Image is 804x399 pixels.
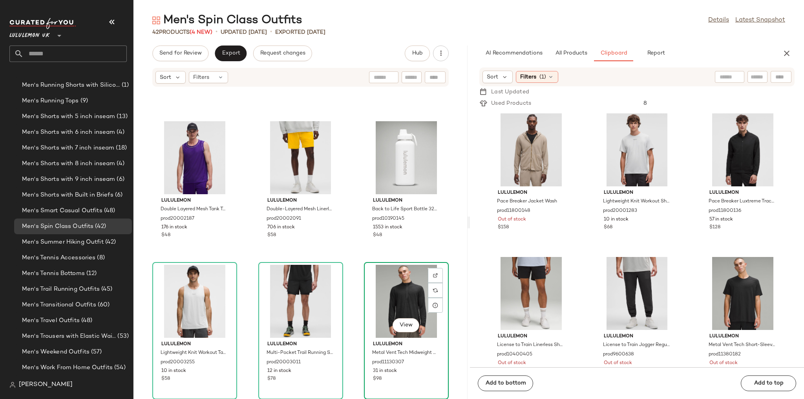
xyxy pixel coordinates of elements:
[598,257,677,330] img: LM5AEGS_030210_1
[270,27,272,37] span: •
[498,216,526,223] span: Out of stock
[19,380,73,390] span: [PERSON_NAME]
[709,333,776,340] span: lululemon
[498,333,565,340] span: lululemon
[604,216,629,223] span: 10 in stock
[373,375,382,383] span: $98
[709,208,741,215] span: prod11800136
[215,46,247,61] button: Export
[114,144,127,153] span: (18)
[372,350,439,357] span: Metal Vent Tech Midweight Half Zip
[193,73,209,82] span: Filters
[161,224,187,231] span: 176 in stock
[520,73,536,81] span: Filters
[216,27,217,37] span: •
[9,27,50,41] span: Lululemon UK
[372,206,439,213] span: Back to Life Sport Bottle 32oz
[373,232,382,239] span: $48
[261,121,340,194] img: LM7BNJS_059067_1
[433,273,438,278] img: svg%3e
[161,375,170,383] span: $58
[603,198,670,205] span: Lightweight Knit Workout Short-Sleeve Shirt
[22,175,115,184] span: Men's Shorts with 9 inch inseam
[116,332,129,341] span: (53)
[367,121,446,194] img: LU9ALBS_0002_1
[22,363,113,372] span: Men's Work From Home Outfits
[22,253,95,262] span: Men's Tennis Accessories
[161,197,228,204] span: lululemon
[152,28,212,36] div: Products
[498,224,509,231] span: $158
[120,81,129,90] span: (1)
[155,265,234,338] img: LM1384S_8395_1
[22,332,116,341] span: Men's Trousers with Elastic Waistbands
[100,285,113,294] span: (45)
[90,348,102,357] span: (57)
[487,88,535,96] div: Last Updated
[115,112,128,121] span: (13)
[709,351,741,358] span: prod11380182
[603,342,670,349] span: License to Train Jogger Regular
[373,224,402,231] span: 1553 in stock
[267,224,295,231] span: 706 in stock
[161,350,227,357] span: Lightweight Knit Workout Tank Top
[709,342,775,349] span: Metal Vent Tech Short-Sleeve Shirt Original Slim Fit
[85,269,97,278] span: (12)
[555,50,587,56] span: All Products
[115,128,124,137] span: (4)
[603,351,634,358] span: prod9600638
[598,113,677,186] img: LM3FNQS_8395_1
[709,216,733,223] span: 57 in stock
[709,198,775,205] span: Pace Breaker Luxtreme Track Jacket
[267,375,276,383] span: $78
[703,257,782,330] img: LM3DOWS_033976_1
[497,208,530,215] span: prod11800148
[9,382,16,388] img: svg%3e
[604,333,671,340] span: lululemon
[159,50,202,56] span: Send for Review
[152,13,302,28] div: Men's Spin Class Outfits
[22,285,100,294] span: Men's Trail Running Outfits
[161,341,228,348] span: lululemon
[367,265,446,338] img: LM3DGCS_033976_1
[22,206,102,215] span: Men's Smart Casual Outfits
[709,360,738,367] span: Out of stock
[95,253,104,262] span: (8)
[603,208,637,215] span: prod20001283
[93,222,106,231] span: (42)
[79,97,88,106] span: (9)
[22,269,85,278] span: Men's Tennis Bottoms
[753,380,783,386] span: Add to top
[485,380,526,386] span: Add to bottom
[104,238,116,247] span: (42)
[221,28,267,36] p: updated [DATE]
[22,144,114,153] span: Men's Shorts with 7 inch inseam
[709,224,720,231] span: $128
[433,288,438,293] img: svg%3e
[161,206,227,213] span: Double Layered Mesh Tank Top
[373,197,440,204] span: lululemon
[115,175,124,184] span: (6)
[22,222,93,231] span: Men's Spin Class Outfits
[373,341,440,348] span: lululemon
[709,189,776,197] span: lululemon
[267,215,301,222] span: prod20002091
[492,257,571,330] img: LM7BHNS_0001_1
[372,215,404,222] span: prod10190145
[22,159,115,168] span: Men's Shorts with 8 inch inseam
[253,46,312,61] button: Request changes
[22,112,115,121] span: Men's Shorts with 5 inch inseam
[22,191,113,200] span: Men's Shorts with Built in Briefs
[708,16,729,25] a: Details
[22,238,104,247] span: Men's Summer Hiking Outfit
[261,265,340,338] img: LM7BNLS_0001_1
[637,99,795,107] div: 8
[741,375,796,391] button: Add to top
[22,348,90,357] span: Men's Weekend Outfits
[80,316,93,325] span: (48)
[498,360,526,367] span: Out of stock
[487,99,537,107] div: Used Products
[22,97,79,106] span: Men's Running Tops
[161,368,186,375] span: 10 in stock
[267,232,276,239] span: $58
